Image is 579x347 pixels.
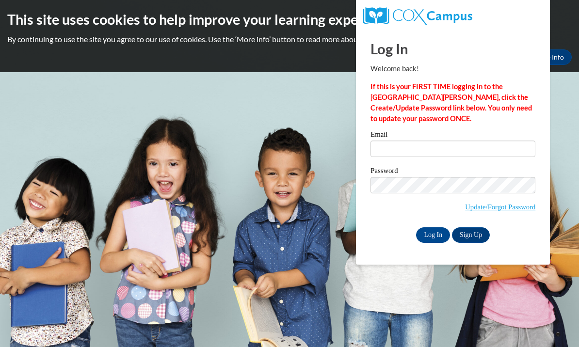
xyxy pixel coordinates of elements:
a: Update/Forgot Password [465,203,535,211]
a: Sign Up [452,227,490,243]
input: Log In [416,227,450,243]
h1: Log In [370,39,535,59]
img: COX Campus [363,7,472,25]
label: Email [370,131,535,141]
h2: This site uses cookies to help improve your learning experience. [7,10,572,29]
strong: If this is your FIRST TIME logging in to the [GEOGRAPHIC_DATA][PERSON_NAME], click the Create/Upd... [370,82,532,123]
label: Password [370,167,535,177]
p: Welcome back! [370,63,535,74]
p: By continuing to use the site you agree to our use of cookies. Use the ‘More info’ button to read... [7,34,572,45]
